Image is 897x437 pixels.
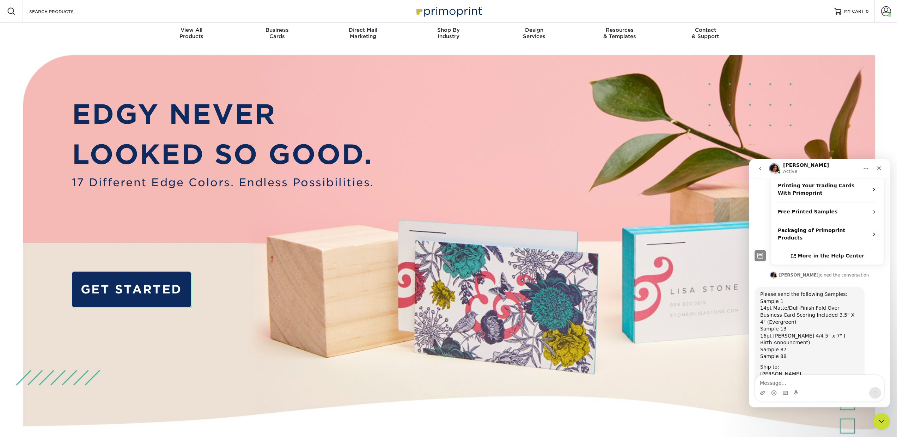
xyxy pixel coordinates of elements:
div: & Support [663,27,748,40]
button: Gif picker [33,231,39,237]
span: Direct Mail [320,27,406,33]
span: Design [491,27,577,33]
div: Products [149,27,234,40]
a: DesignServices [491,23,577,45]
span: MY CART [844,8,864,14]
span: Business [234,27,320,33]
span: Resources [577,27,663,33]
div: Services [491,27,577,40]
button: Emoji picker [22,231,28,237]
iframe: To enrich screen reader interactions, please activate Accessibility in Grammarly extension settings [873,413,890,430]
span: Contact [663,27,748,33]
a: View AllProducts [149,23,234,45]
img: Primoprint [413,4,484,19]
div: & Templates [577,27,663,40]
a: BusinessCards [234,23,320,45]
a: Shop ByIndustry [406,23,492,45]
span: Shop By [406,27,492,33]
button: Upload attachment [11,231,17,237]
a: Contact& Support [663,23,748,45]
span: View All [149,27,234,33]
span: 0 [866,9,869,14]
div: Marketing [320,27,406,40]
div: Please send the following Samples: [11,132,110,139]
div: 14pt Matte/Dull Finish Fold Over Business Card Scoring Included 3.5" X 4" (Evergreen) [11,146,110,166]
button: Send a message… [120,228,132,239]
div: Sample 1 [11,139,110,146]
div: Sample 88 [11,194,110,201]
textarea: Message… [6,216,135,228]
a: Direct MailMarketing [320,23,406,45]
p: LOOKED SO GOOD. [72,134,374,175]
div: [PERSON_NAME] [11,212,110,219]
div: Industry [406,27,492,40]
div: 16pt [PERSON_NAME] 4/4 5" x 7" ( Birth Announcment) [11,174,110,187]
span: 17 Different Edge Colors. Endless Possibilities. [72,175,374,191]
div: Ship to: [11,205,110,212]
input: SEARCH PRODUCTS..... [29,7,97,16]
div: Cards [234,27,320,40]
button: Start recording [45,231,50,237]
a: GET STARTED [72,272,191,307]
div: Sample 87 [11,187,110,194]
a: Resources& Templates [577,23,663,45]
div: Avery says… [6,128,135,259]
div: Sample 13 [11,166,110,174]
div: Please send the following Samples:Sample 114pt Matte/Dull Finish Fold Over Business Card Scoring ... [6,128,116,243]
p: EDGY NEVER [72,94,374,134]
iframe: To enrich screen reader interactions, please activate Accessibility in Grammarly extension settings [749,159,890,407]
